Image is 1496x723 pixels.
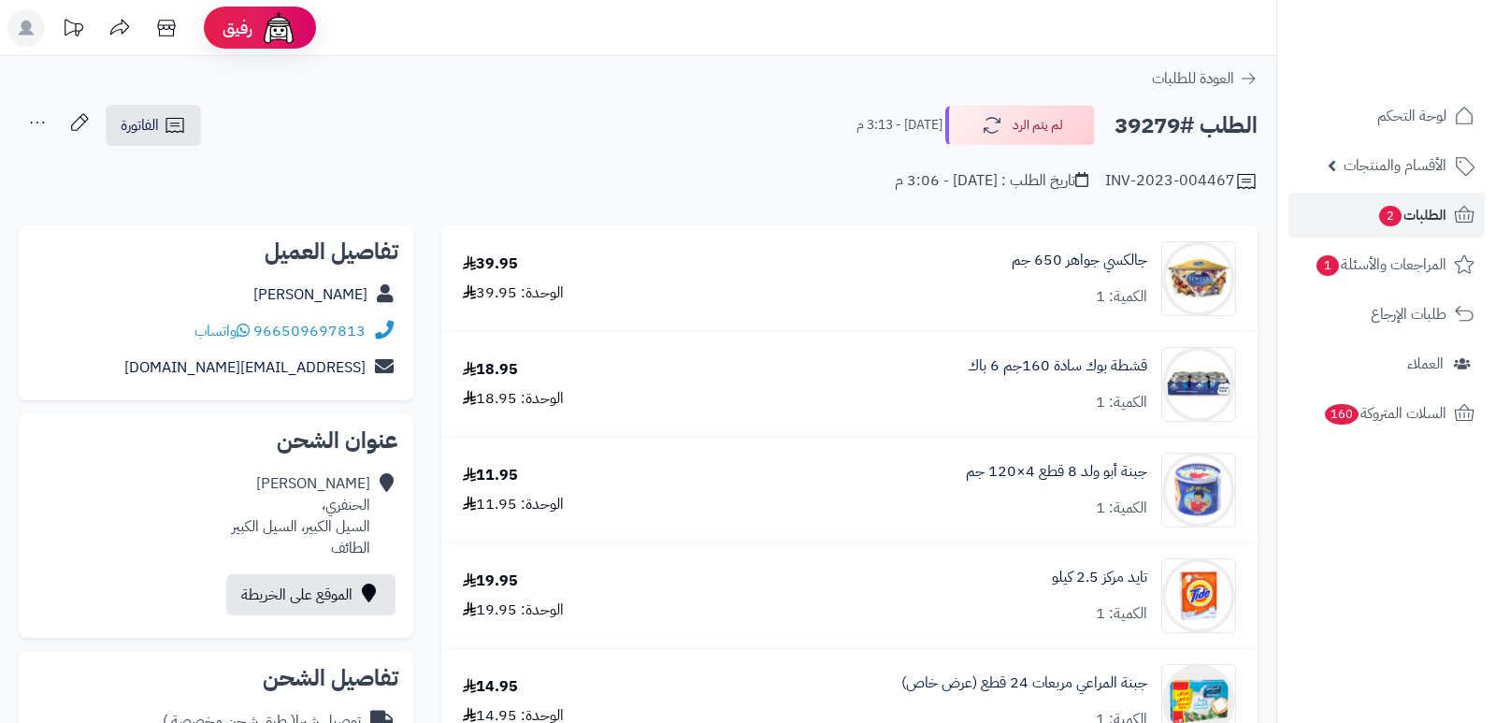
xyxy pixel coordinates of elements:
[1288,292,1485,337] a: طلبات الإرجاع
[895,170,1088,192] div: تاريخ الطلب : [DATE] - 3:06 م
[124,356,366,379] a: [EMAIL_ADDRESS][DOMAIN_NAME]
[253,283,367,306] a: [PERSON_NAME]
[856,116,942,135] small: [DATE] - 3:13 م
[463,359,518,381] div: 18.95
[463,388,564,410] div: الوحدة: 18.95
[1288,391,1485,436] a: السلات المتروكة160
[1096,286,1147,308] div: الكمية: 1
[1323,400,1446,427] span: السلات المتروكة
[1369,14,1478,53] img: logo-2.png
[463,253,518,275] div: 39.95
[1096,498,1147,519] div: الكمية: 1
[1378,205,1402,227] span: 2
[463,571,518,592] div: 19.95
[260,9,297,47] img: ai-face.png
[34,429,398,452] h2: عنوان الشحن
[1012,250,1147,271] a: جالكسي جواهر 650 جم
[1162,558,1235,633] img: 722577bb377f15b00b000232a8352c3a0bf-90x90.jpg
[1115,107,1258,145] h2: الطلب #39279
[50,9,96,51] a: تحديثات المنصة
[1316,254,1340,277] span: 1
[253,320,366,342] a: 966509697813
[1377,103,1446,129] span: لوحة التحكم
[1288,193,1485,238] a: الطلبات2
[463,600,564,621] div: الوحدة: 19.95
[1096,603,1147,625] div: الكمية: 1
[968,355,1147,377] a: قشطة بوك سادة 160جم 6 باك
[232,473,370,558] div: [PERSON_NAME] الحنفري، السيل الكبير، السيل الكبير الطائف
[1288,341,1485,386] a: العملاء
[1152,67,1258,90] a: العودة للطلبات
[223,17,252,39] span: رفيق
[1288,94,1485,138] a: لوحة التحكم
[1407,351,1444,377] span: العملاء
[1152,67,1234,90] span: العودة للطلبات
[1096,392,1147,413] div: الكمية: 1
[226,574,396,615] a: الموقع على الخريطة
[1377,202,1446,228] span: الطلبات
[1371,301,1446,327] span: طلبات الإرجاع
[106,105,201,146] a: الفاتورة
[194,320,250,342] a: واتساب
[121,114,159,137] span: الفاتورة
[945,106,1095,145] button: لم يتم الرد
[34,240,398,263] h2: تفاصيل العميل
[463,282,564,304] div: الوحدة: 39.95
[1315,252,1446,278] span: المراجعات والأسئلة
[901,672,1147,694] a: جبنة المراعي مربعات 24 قطع (عرض خاص)
[1344,152,1446,179] span: الأقسام والمنتجات
[1052,567,1147,588] a: تايد مركز 2.5 كيلو
[1323,403,1359,426] span: 160
[463,465,518,486] div: 11.95
[1105,170,1258,193] div: INV-2023-004467
[463,676,518,698] div: 14.95
[34,667,398,689] h2: تفاصيل الشحن
[1162,453,1235,528] img: 23662c83e98cd471081fcae489776ae48b2a-90x90.jpg
[1162,241,1235,316] img: 1669292440-b6984a59aea5640abbd5768dd632955b-90x90.jpg
[966,461,1147,483] a: جبنة أبو ولد 8 قطع 4×120 جم
[463,494,564,515] div: الوحدة: 11.95
[1288,242,1485,287] a: المراجعات والأسئلة1
[1162,347,1235,422] img: 1664621596-%D8%AA%D9%86%D8%B2%D9%8A%D9%84%20(98)-90x90.jpg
